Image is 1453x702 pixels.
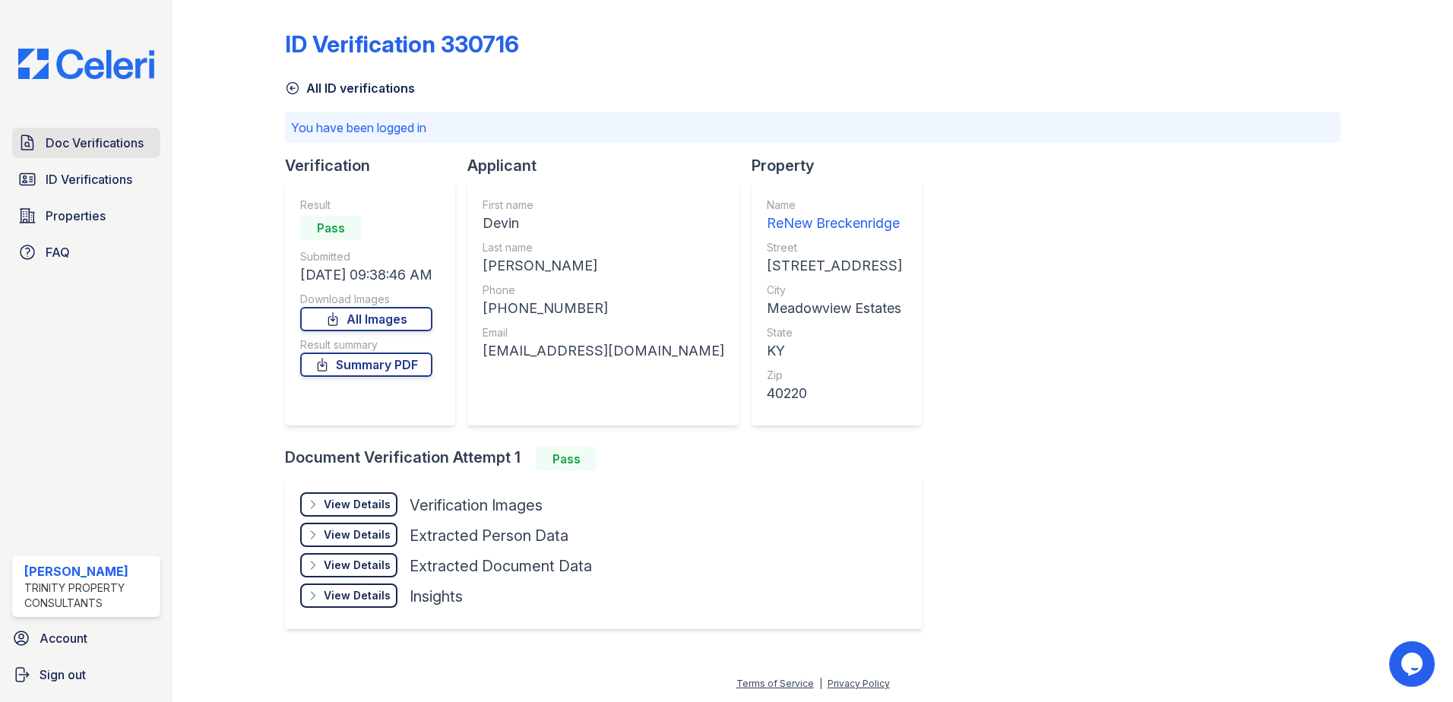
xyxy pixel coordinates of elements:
[46,243,70,261] span: FAQ
[410,495,543,516] div: Verification Images
[300,198,432,213] div: Result
[767,283,902,298] div: City
[483,325,724,340] div: Email
[300,216,361,240] div: Pass
[736,678,814,689] a: Terms of Service
[300,264,432,286] div: [DATE] 09:38:46 AM
[767,198,902,234] a: Name ReNew Breckenridge
[285,79,415,97] a: All ID verifications
[819,678,822,689] div: |
[410,525,568,546] div: Extracted Person Data
[410,555,592,577] div: Extracted Document Data
[12,237,160,267] a: FAQ
[285,447,934,471] div: Document Verification Attempt 1
[12,128,160,158] a: Doc Verifications
[324,527,391,542] div: View Details
[483,213,724,234] div: Devin
[752,155,934,176] div: Property
[767,368,902,383] div: Zip
[324,588,391,603] div: View Details
[324,497,391,512] div: View Details
[12,201,160,231] a: Properties
[767,198,902,213] div: Name
[300,307,432,331] a: All Images
[767,213,902,234] div: ReNew Breckenridge
[767,255,902,277] div: [STREET_ADDRESS]
[1389,641,1438,687] iframe: chat widget
[767,340,902,362] div: KY
[6,623,166,653] a: Account
[536,447,597,471] div: Pass
[300,337,432,353] div: Result summary
[300,292,432,307] div: Download Images
[300,249,432,264] div: Submitted
[828,678,890,689] a: Privacy Policy
[6,659,166,690] a: Sign out
[410,586,463,607] div: Insights
[291,119,1334,137] p: You have been logged in
[24,562,154,580] div: [PERSON_NAME]
[483,240,724,255] div: Last name
[40,629,87,647] span: Account
[767,383,902,404] div: 40220
[767,325,902,340] div: State
[12,164,160,194] a: ID Verifications
[285,30,519,58] div: ID Verification 330716
[24,580,154,611] div: Trinity Property Consultants
[767,240,902,255] div: Street
[767,298,902,319] div: Meadowview Estates
[483,298,724,319] div: [PHONE_NUMBER]
[46,134,144,152] span: Doc Verifications
[483,283,724,298] div: Phone
[6,49,166,79] img: CE_Logo_Blue-a8612792a0a2168367f1c8372b55b34899dd931a85d93a1a3d3e32e68fde9ad4.png
[285,155,467,176] div: Verification
[300,353,432,377] a: Summary PDF
[46,207,106,225] span: Properties
[483,255,724,277] div: [PERSON_NAME]
[483,340,724,362] div: [EMAIL_ADDRESS][DOMAIN_NAME]
[324,558,391,573] div: View Details
[46,170,132,188] span: ID Verifications
[483,198,724,213] div: First name
[40,666,86,684] span: Sign out
[467,155,752,176] div: Applicant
